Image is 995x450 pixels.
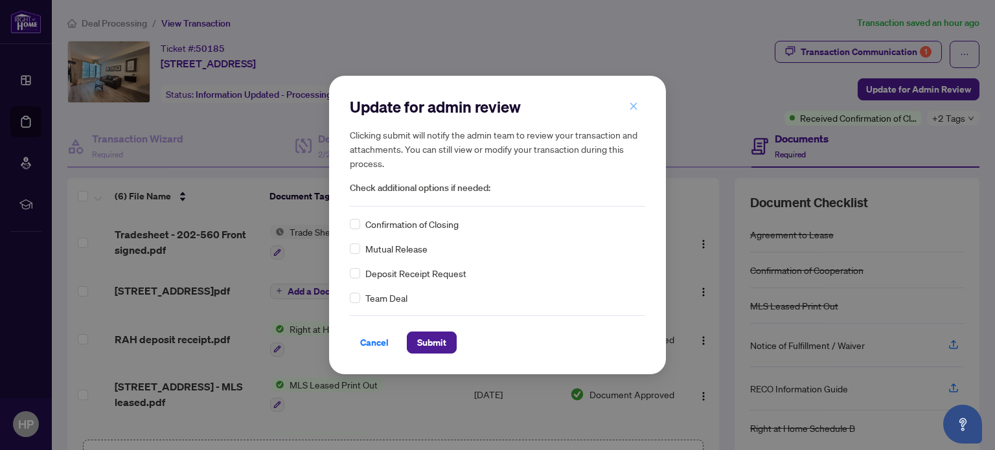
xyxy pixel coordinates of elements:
[365,266,466,280] span: Deposit Receipt Request
[417,332,446,353] span: Submit
[350,128,645,170] h5: Clicking submit will notify the admin team to review your transaction and attachments. You can st...
[350,181,645,196] span: Check additional options if needed:
[943,405,982,444] button: Open asap
[365,217,459,231] span: Confirmation of Closing
[365,242,428,256] span: Mutual Release
[365,291,407,305] span: Team Deal
[629,102,638,111] span: close
[350,96,645,117] h2: Update for admin review
[350,332,399,354] button: Cancel
[407,332,457,354] button: Submit
[360,332,389,353] span: Cancel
